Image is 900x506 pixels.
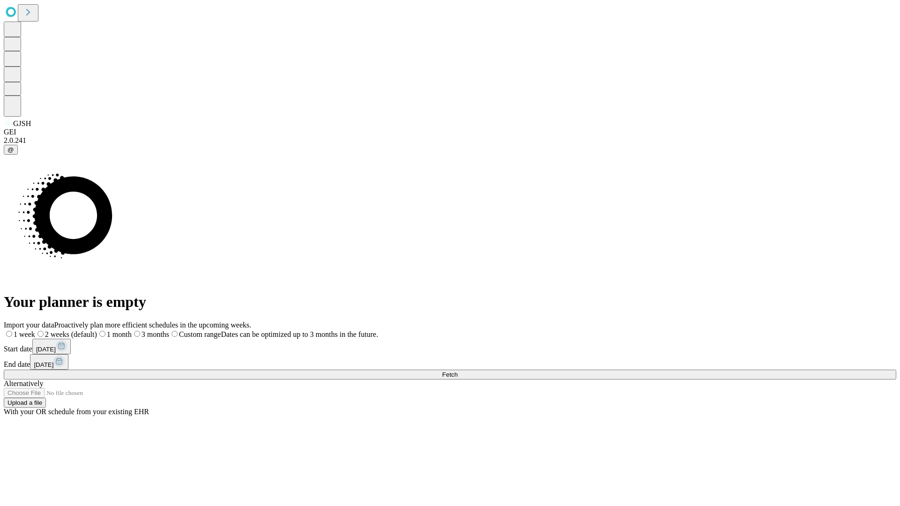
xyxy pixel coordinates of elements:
input: 1 week [6,331,12,337]
span: Custom range [179,330,221,338]
button: Upload a file [4,398,46,408]
span: Alternatively [4,379,43,387]
div: End date [4,354,896,370]
span: [DATE] [34,361,53,368]
span: @ [7,146,14,153]
span: Proactively plan more efficient schedules in the upcoming weeks. [54,321,251,329]
span: [DATE] [36,346,56,353]
input: 2 weeks (default) [37,331,44,337]
button: [DATE] [32,339,71,354]
div: GEI [4,128,896,136]
span: With your OR schedule from your existing EHR [4,408,149,416]
input: 1 month [99,331,105,337]
input: 3 months [134,331,140,337]
button: @ [4,145,18,155]
span: Fetch [442,371,457,378]
button: [DATE] [30,354,68,370]
span: 1 month [107,330,132,338]
span: Dates can be optimized up to 3 months in the future. [221,330,378,338]
span: GJSH [13,119,31,127]
div: 2.0.241 [4,136,896,145]
button: Fetch [4,370,896,379]
span: 3 months [142,330,169,338]
span: 1 week [14,330,35,338]
span: 2 weeks (default) [45,330,97,338]
input: Custom rangeDates can be optimized up to 3 months in the future. [172,331,178,337]
h1: Your planner is empty [4,293,896,311]
div: Start date [4,339,896,354]
span: Import your data [4,321,54,329]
